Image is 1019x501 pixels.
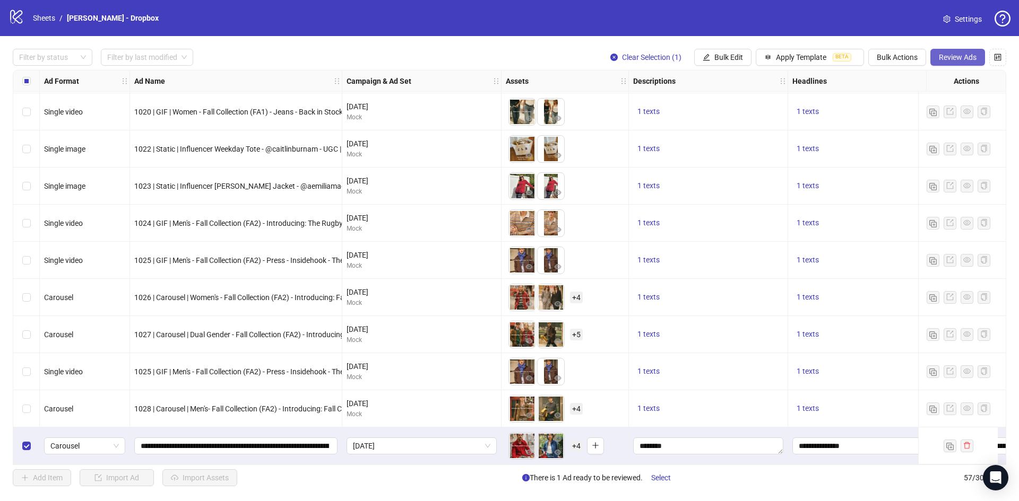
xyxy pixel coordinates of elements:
span: 1020 | GIF | Women - Fall Collection (FA1) - Jeans - Back in Stock - Zoomed-in & Zoomed-out | Edi... [134,108,646,116]
span: 1 texts [637,293,660,301]
div: Mock [347,409,497,419]
span: 1 texts [637,181,660,190]
span: 1 texts [637,144,660,153]
button: Preview [551,335,564,348]
span: BETA [833,53,851,61]
div: Select row 52 [13,242,40,279]
span: 1 texts [637,404,660,412]
div: Mock [347,335,497,345]
div: Select row 48 [13,93,40,130]
span: export [946,145,954,152]
span: holder [500,77,507,85]
button: 1 texts [633,254,664,267]
span: eye [963,108,971,115]
span: 1 texts [797,107,819,116]
span: Review Ads [939,53,977,61]
button: 1 texts [792,180,823,192]
button: 1 texts [633,106,664,118]
img: Asset 1 [509,136,536,162]
img: Asset 1 [509,358,536,385]
span: plus [592,442,599,449]
div: Edit values [633,437,783,454]
span: Select [651,473,671,482]
img: Asset 2 [538,358,564,385]
span: 1023 | Static | Influencer [PERSON_NAME] Jacket - @aemiliamadden - UGC | LoFi | Text Overlay | PL... [134,182,549,190]
button: Apply TemplateBETA [756,49,864,66]
img: Asset 2 [538,433,564,459]
div: [DATE] [347,249,497,261]
div: Resize Ad Format column [127,71,129,91]
img: Asset 2 [538,173,564,199]
span: eye [525,189,533,196]
div: Resize Ad Name column [339,71,342,91]
div: Mock [347,298,497,308]
div: [DATE] [347,323,497,335]
div: Select row 55 [13,353,40,390]
button: Preview [523,298,536,311]
button: Preview [551,261,564,274]
span: holder [121,77,128,85]
span: eye [554,189,562,196]
button: 1 texts [792,106,823,118]
button: Duplicate [927,180,939,192]
div: Mock [347,372,497,382]
span: 1 texts [637,107,660,116]
button: Preview [523,409,536,422]
span: eye [525,152,533,159]
div: Select row 50 [13,168,40,205]
div: Mock [347,261,497,271]
span: export [946,405,954,412]
button: Preview [523,187,536,199]
span: + 4 [570,403,583,415]
span: eye [963,256,971,263]
a: Settings [935,11,990,28]
span: eye [554,449,562,456]
button: 1 texts [633,143,664,155]
span: 1 texts [637,367,660,375]
strong: Ad Name [134,75,165,87]
a: [PERSON_NAME] - Dropbox [65,12,161,24]
button: Add Item [13,469,71,486]
div: [DATE] [347,175,497,187]
span: eye [525,337,533,345]
span: close-circle [525,435,533,442]
span: 1 texts [797,256,819,264]
span: Carousel [44,405,73,413]
button: Preview [523,150,536,162]
img: Asset 1 [509,395,536,422]
button: 1 texts [792,143,823,155]
button: Duplicate [927,291,939,304]
img: Asset 2 [538,395,564,422]
button: Add [587,437,604,454]
span: holder [128,77,136,85]
button: Preview [551,298,564,311]
button: Duplicate [927,143,939,155]
button: Duplicate [927,217,939,230]
button: Duplicate [927,106,939,118]
span: close-circle [554,435,562,442]
div: Mock [347,187,497,197]
button: Preview [551,112,564,125]
span: + 4 [570,292,583,303]
div: Mock [347,150,497,160]
span: edit [703,54,710,61]
button: Preview [523,372,536,385]
span: eye [963,145,971,152]
div: Asset 1 [509,433,536,459]
button: Duplicate [944,440,956,452]
span: holder [341,77,348,85]
div: [DATE] [347,101,497,112]
div: Mock [347,224,497,234]
span: 1026 | Carousel | Women's - Fall Collection (FA2) - Introducing: Fall Collection - Mixed Products... [134,293,664,302]
div: [DATE] [347,138,497,150]
span: holder [627,77,635,85]
span: 1 texts [637,256,660,264]
span: eye [525,449,533,456]
span: eye [963,219,971,226]
strong: Descriptions [633,75,676,87]
span: 57 / 300 items [964,472,1006,484]
span: 1027 | Carousel | Dual Gender - Fall Collection (FA2) - Introducing: Fall Collection - Mixed Prod... [134,330,676,339]
span: September 2025 [353,438,490,454]
img: Asset 2 [538,321,564,348]
img: Asset 2 [538,136,564,162]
